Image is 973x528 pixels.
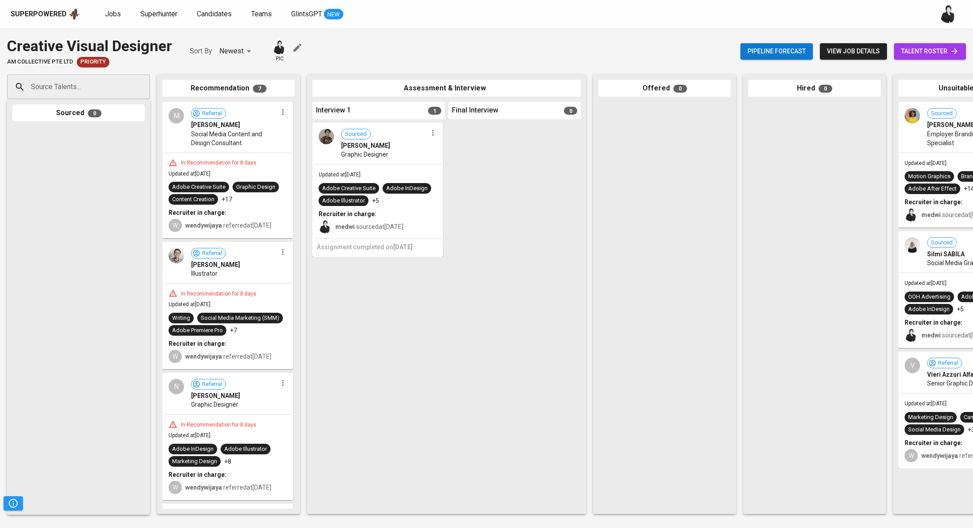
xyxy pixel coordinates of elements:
[905,108,920,124] img: 4c9ecd6dbc5a8c6ef351e9bc237ad46e.jpg
[177,421,260,429] div: In Recommendation for 8 days
[191,130,277,147] span: Social Media Content and Design Consultant
[140,9,179,20] a: Superhunter
[169,379,184,394] div: N
[393,243,413,251] span: [DATE]
[324,10,343,19] span: NEW
[957,305,964,314] p: +5
[905,319,962,326] b: Recruiter in charge:
[272,40,287,63] div: pic
[162,102,293,238] div: MReferral[PERSON_NAME]Social Media Content and Design ConsultantIn Recommendation for 8 daysUpdat...
[177,290,260,298] div: In Recommendation for 8 days
[335,223,355,230] b: medwi
[199,109,225,118] span: Referral
[341,150,388,159] span: Graphic Designer
[935,359,962,367] span: Referral
[253,85,267,93] span: 7
[905,401,947,407] span: Updated at [DATE]
[169,350,182,363] div: W
[905,208,918,221] img: medwi@glints.com
[317,243,439,252] h6: Assignment completed on
[162,80,295,97] div: Recommendation
[428,107,441,115] span: 1
[105,9,123,20] a: Jobs
[68,7,80,21] img: app logo
[199,380,225,389] span: Referral
[169,248,184,263] img: 2673070a68c6b4903123184c3249ec3b.png
[251,10,272,18] span: Teams
[201,314,279,322] div: Social Media Marketing (SMM)
[319,172,361,178] span: Updated at [DATE]
[169,171,210,177] span: Updated at [DATE]
[908,426,961,434] div: Social Media Design
[939,5,957,23] img: medwi@glints.com
[169,340,226,347] b: Recruiter in charge:
[88,109,101,117] span: 0
[169,481,182,494] div: W
[319,129,334,144] img: f95999455e16c2e3964b27557e20e5c5.jpg
[386,184,428,193] div: Adobe InDesign
[598,80,731,97] div: Offered
[12,105,145,122] div: Sourced
[564,107,577,115] span: 0
[291,9,343,20] a: GlintsGPT NEW
[77,57,109,67] div: New Job received from Demand Team
[342,130,370,139] span: Sourced
[145,86,147,88] button: Open
[928,239,956,247] span: Sourced
[162,242,293,369] div: Referral[PERSON_NAME]IllustratorIn Recommendation for 8 daysUpdated at[DATE]WritingSocial Media M...
[105,10,121,18] span: Jobs
[319,220,332,233] img: medwi@glints.com
[169,471,226,478] b: Recruiter in charge:
[4,496,23,510] button: Pipeline Triggers
[908,185,957,193] div: Adobe After Effect
[185,222,271,229] span: referred at [DATE]
[908,172,950,181] div: Motion Graphics
[169,219,182,232] div: W
[185,353,222,360] b: wendywijaya
[827,46,880,57] span: view job details
[7,35,172,57] div: Creative Visual Designer
[172,445,214,453] div: Adobe InDesign
[7,58,73,66] span: AM Collective Pte Ltd
[820,43,887,60] button: view job details
[740,43,813,60] button: Pipeline forecast
[905,198,962,206] b: Recruiter in charge:
[312,80,581,97] div: Assessment & Interview
[928,109,956,118] span: Sourced
[185,222,222,229] b: wendywijaya
[341,141,390,150] span: [PERSON_NAME]
[185,353,271,360] span: referred at [DATE]
[169,108,184,124] div: M
[11,9,67,19] div: Superpowered
[169,432,210,438] span: Updated at [DATE]
[372,196,379,205] p: +5
[172,195,214,204] div: Content Creation
[185,484,222,491] b: wendywijaya
[224,457,231,466] p: +8
[905,237,920,253] img: 568f3ca2efbf25c209b62b0fce892709.jpg
[894,43,966,60] a: talent roster
[230,326,237,335] p: +7
[169,209,226,216] b: Recruiter in charge:
[316,105,351,116] span: Interview 1
[172,314,190,322] div: Writing
[273,41,286,54] img: medwi@glints.com
[222,195,232,204] p: +17
[905,358,920,373] div: V
[901,46,959,57] span: talent roster
[191,269,218,278] span: Illustrator
[236,183,275,191] div: Graphic Design
[140,10,177,18] span: Superhunter
[251,9,274,20] a: Teams
[219,46,244,56] p: Newest
[169,301,210,307] span: Updated at [DATE]
[191,120,240,129] span: [PERSON_NAME]
[197,9,233,20] a: Candidates
[322,184,376,193] div: Adobe Creative Suite
[199,249,225,258] span: Referral
[191,400,238,409] span: Graphic Designer
[319,210,376,217] b: Recruiter in charge:
[921,452,958,459] b: wendywijaya
[905,449,918,462] div: W
[908,293,950,301] div: OOH Advertising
